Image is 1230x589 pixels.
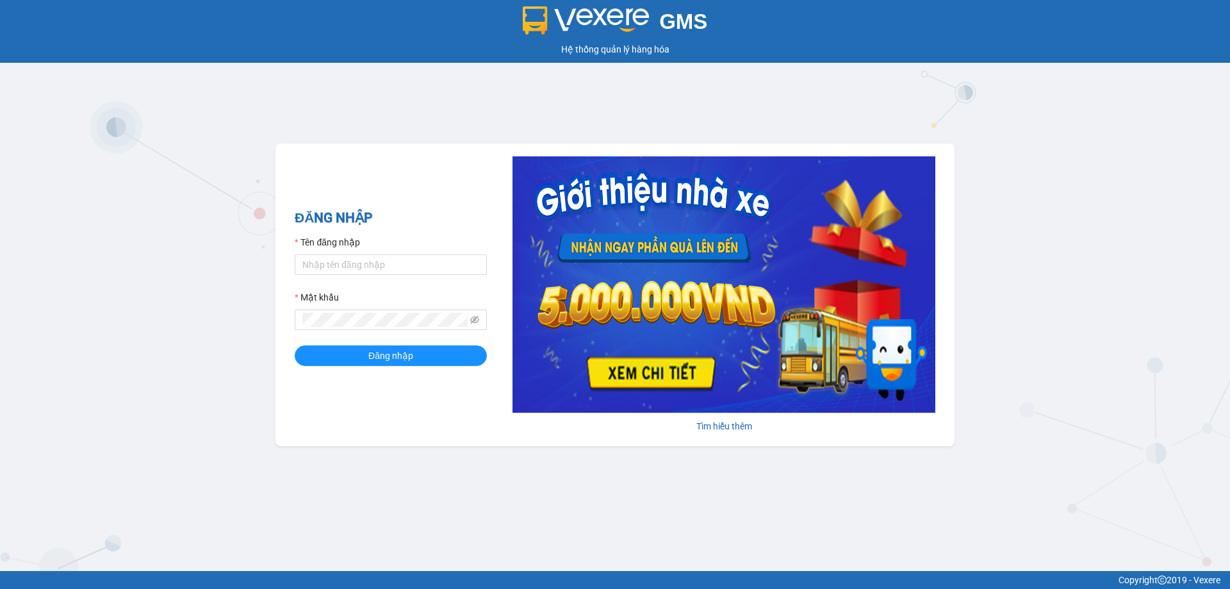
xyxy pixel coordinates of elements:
span: GMS [659,10,707,33]
label: Mật khẩu [295,290,339,304]
span: eye-invisible [470,315,479,324]
button: Đăng nhập [295,345,487,366]
span: copyright [1158,576,1167,585]
input: Mật khẩu [302,313,468,327]
img: banner-0 [512,156,935,413]
span: Đăng nhập [368,349,413,363]
img: logo 2 [523,6,650,35]
input: Tên đăng nhập [295,254,487,275]
h2: ĐĂNG NHẬP [295,208,487,229]
a: GMS [523,19,708,29]
div: Tìm hiểu thêm [512,419,935,433]
label: Tên đăng nhập [295,235,360,249]
div: Copyright 2019 - Vexere [10,573,1220,587]
div: Hệ thống quản lý hàng hóa [3,42,1227,56]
